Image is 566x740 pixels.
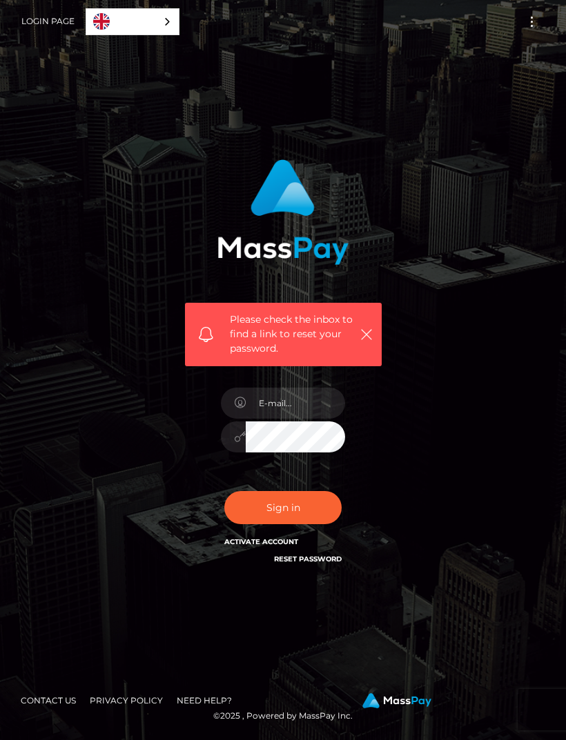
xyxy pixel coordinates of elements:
a: Login Page [21,7,75,36]
a: Activate Account [224,537,298,546]
aside: Language selected: English [86,8,179,35]
div: Language [86,8,179,35]
a: Reset Password [274,554,342,563]
button: Toggle navigation [519,12,545,31]
div: © 2025 , Powered by MassPay Inc. [10,693,556,723]
a: Need Help? [171,690,237,711]
button: Sign in [224,491,342,525]
input: E-mail... [246,388,345,419]
img: MassPay Login [217,159,349,265]
span: Please check the inbox to find a link to reset your password. [230,312,353,356]
a: Contact Us [15,690,81,711]
a: Privacy Policy [84,690,168,711]
a: English [86,9,179,34]
img: MassPay [362,693,431,708]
